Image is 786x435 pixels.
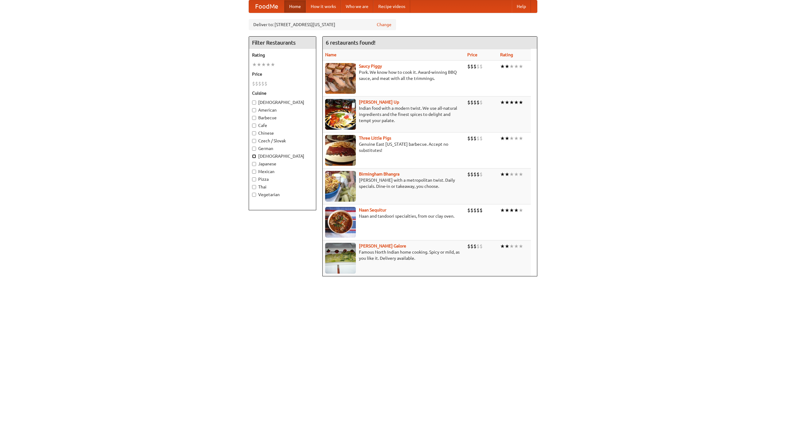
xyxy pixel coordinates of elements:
[325,105,462,124] p: Indian food with a modern twist. We use all-natural ingredients and the finest spices to delight ...
[325,135,356,166] img: littlepigs.jpg
[252,108,256,112] input: American
[252,161,313,167] label: Japanese
[252,107,313,113] label: American
[467,207,470,214] li: $
[252,61,257,68] li: ★
[500,99,505,106] li: ★
[480,171,483,178] li: $
[500,171,505,178] li: ★
[519,135,523,142] li: ★
[500,63,505,70] li: ★
[473,243,477,250] li: $
[359,64,382,69] a: Saucy Piggy
[470,99,473,106] li: $
[325,52,337,57] a: Name
[519,63,523,70] li: ★
[252,177,256,181] input: Pizza
[509,243,514,250] li: ★
[284,0,306,13] a: Home
[470,63,473,70] li: $
[325,177,462,189] p: [PERSON_NAME] with a metropolitan twist. Daily specials. Dine-in or takeaway, you choose.
[500,52,513,57] a: Rating
[325,243,356,274] img: currygalore.jpg
[514,135,519,142] li: ★
[470,207,473,214] li: $
[519,171,523,178] li: ★
[467,243,470,250] li: $
[480,207,483,214] li: $
[477,63,480,70] li: $
[264,80,267,87] li: $
[252,145,313,152] label: German
[326,40,375,45] ng-pluralize: 6 restaurants found!
[252,90,313,96] h5: Cuisine
[514,99,519,106] li: ★
[252,162,256,166] input: Japanese
[477,135,480,142] li: $
[252,168,313,175] label: Mexican
[252,131,256,135] input: Chinese
[252,139,256,143] input: Czech / Slovak
[480,63,483,70] li: $
[480,135,483,142] li: $
[473,63,477,70] li: $
[306,0,341,13] a: How it works
[252,153,313,159] label: [DEMOGRAPHIC_DATA]
[359,136,391,140] a: Three Little Pigs
[325,141,462,153] p: Genuine East [US_STATE] barbecue. Accept no substitutes!
[252,101,256,105] input: [DEMOGRAPHIC_DATA]
[252,176,313,182] label: Pizza
[505,207,509,214] li: ★
[514,243,519,250] li: ★
[359,100,399,105] a: [PERSON_NAME] Up
[325,249,462,261] p: Famous North Indian home cooking. Spicy or mild, as you like it. Delivery available.
[500,135,505,142] li: ★
[509,171,514,178] li: ★
[480,243,483,250] li: $
[467,99,470,106] li: $
[249,0,284,13] a: FoodMe
[505,243,509,250] li: ★
[477,207,480,214] li: $
[261,61,266,68] li: ★
[359,243,406,248] b: [PERSON_NAME] Galore
[470,243,473,250] li: $
[519,99,523,106] li: ★
[252,138,313,144] label: Czech / Slovak
[252,193,256,197] input: Vegetarian
[252,116,256,120] input: Barbecue
[266,61,270,68] li: ★
[505,135,509,142] li: ★
[477,171,480,178] li: $
[505,99,509,106] li: ★
[509,135,514,142] li: ★
[255,80,258,87] li: $
[359,208,386,212] b: Naan Sequitur
[252,52,313,58] h5: Rating
[514,171,519,178] li: ★
[373,0,410,13] a: Recipe videos
[261,80,264,87] li: $
[359,172,399,176] a: Birmingham Bhangra
[257,61,261,68] li: ★
[252,124,256,128] input: Cafe
[473,135,477,142] li: $
[252,115,313,121] label: Barbecue
[467,171,470,178] li: $
[480,99,483,106] li: $
[249,19,396,30] div: Deliver to: [STREET_ADDRESS][US_STATE]
[249,37,316,49] h4: Filter Restaurants
[473,207,477,214] li: $
[270,61,275,68] li: ★
[500,243,505,250] li: ★
[473,99,477,106] li: $
[252,71,313,77] h5: Price
[500,207,505,214] li: ★
[477,99,480,106] li: $
[252,80,255,87] li: $
[325,69,462,81] p: Pork. We know how to cook it. Award-winning BBQ sauce, and meat with all the trimmings.
[258,80,261,87] li: $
